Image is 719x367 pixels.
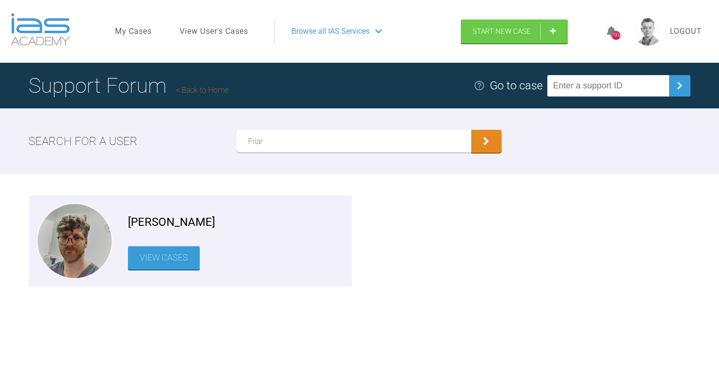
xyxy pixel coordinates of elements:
img: chevronRight.28bd32b0.svg [672,78,687,93]
a: View Cases [128,246,200,270]
img: profile.png [634,17,662,46]
span: Start New Case [473,27,531,36]
div: 7002 [612,31,621,40]
a: Logout [670,25,702,38]
span: Browse all IAS Services [291,25,369,38]
input: Enter a user's name [237,130,471,153]
a: Back to Home [176,86,228,95]
input: Enter a support ID [547,75,669,97]
img: Thomas Friar [38,204,112,278]
div: Go to case [490,77,543,95]
h1: Support Forum [29,69,228,102]
img: help.e70b9f3d.svg [474,80,485,91]
a: View User's Cases [180,25,248,38]
a: Start New Case [461,19,568,43]
img: logo-light.3e3ef733.png [11,13,70,46]
h2: Search for a user [29,132,137,150]
a: My Cases [115,25,152,38]
span: [PERSON_NAME] [128,213,215,231]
